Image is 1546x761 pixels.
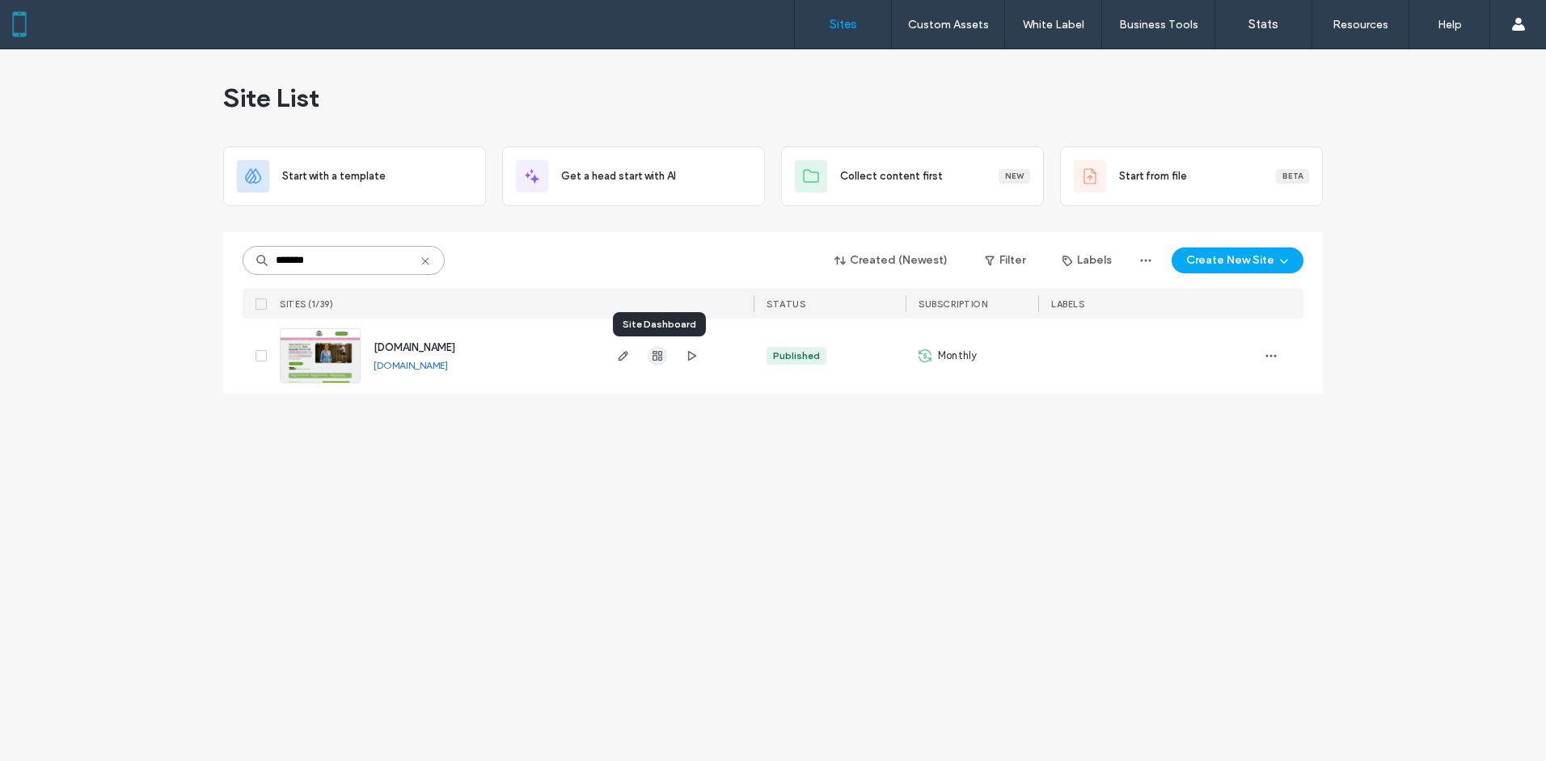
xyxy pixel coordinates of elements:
[773,349,820,363] div: Published
[37,11,70,26] span: Help
[223,82,319,114] span: Site List
[767,298,805,310] span: STATUS
[999,169,1030,184] div: New
[781,146,1044,206] div: Collect content firstNew
[1119,168,1187,184] span: Start from file
[1023,18,1084,32] label: White Label
[374,341,455,353] a: [DOMAIN_NAME]
[1438,18,1462,32] label: Help
[280,298,333,310] span: SITES (1/39)
[830,17,857,32] label: Sites
[223,146,486,206] div: Start with a template
[374,359,448,371] a: [DOMAIN_NAME]
[282,168,386,184] span: Start with a template
[821,247,962,273] button: Created (Newest)
[1172,247,1303,273] button: Create New Site
[919,298,987,310] span: SUBSCRIPTION
[1060,146,1323,206] div: Start from fileBeta
[1248,17,1278,32] label: Stats
[908,18,989,32] label: Custom Assets
[502,146,765,206] div: Get a head start with AI
[840,168,943,184] span: Collect content first
[1276,169,1309,184] div: Beta
[1119,18,1198,32] label: Business Tools
[969,247,1041,273] button: Filter
[1333,18,1388,32] label: Resources
[1048,247,1126,273] button: Labels
[613,312,706,336] div: Site Dashboard
[561,168,676,184] span: Get a head start with AI
[1051,298,1084,310] span: LABELS
[938,348,977,364] span: Monthly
